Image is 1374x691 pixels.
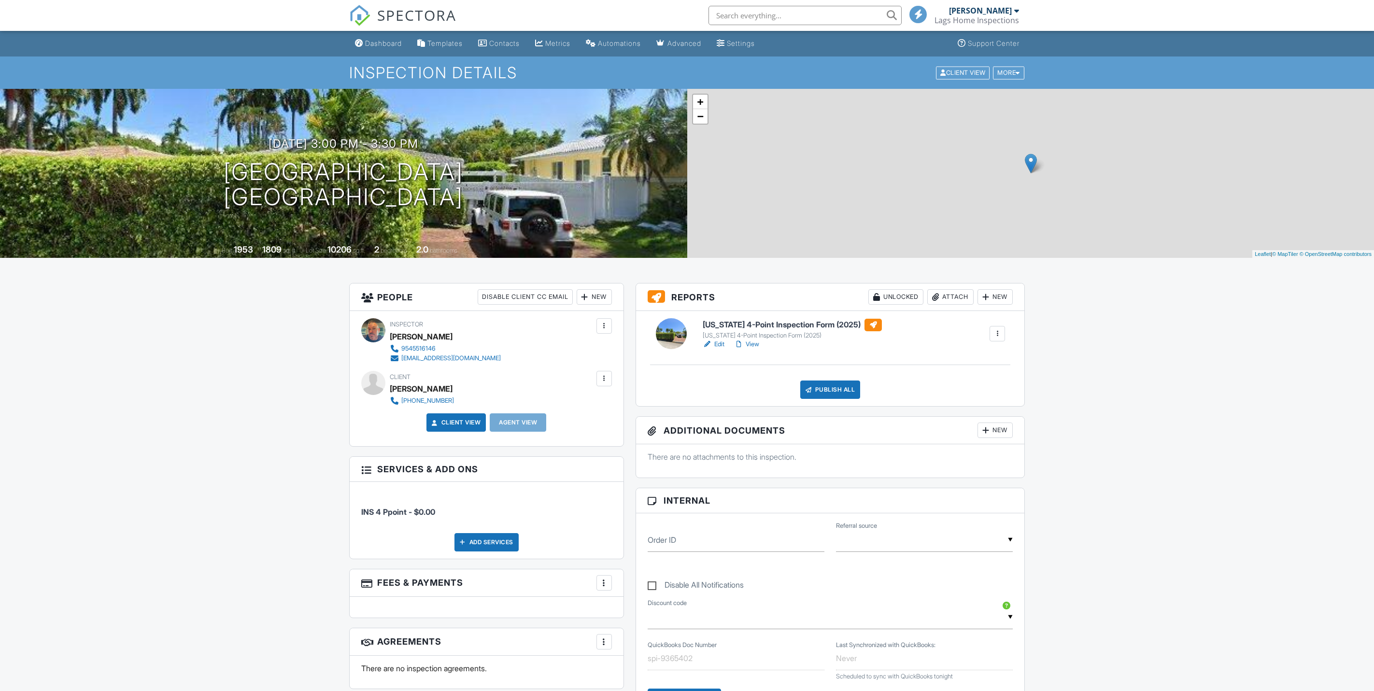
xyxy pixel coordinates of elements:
[361,507,435,517] span: INS 4 Ppoint - $0.00
[836,522,877,530] label: Referral source
[283,247,297,254] span: sq. ft.
[598,39,641,47] div: Automations
[353,247,365,254] span: sq.ft.
[648,580,744,592] label: Disable All Notifications
[935,69,992,76] a: Client View
[977,423,1013,438] div: New
[727,39,755,47] div: Settings
[936,66,990,79] div: Client View
[381,247,407,254] span: bedrooms
[977,289,1013,305] div: New
[401,397,454,405] div: [PHONE_NUMBER]
[636,417,1025,444] h3: Additional Documents
[361,663,612,674] p: There are no inspection agreements.
[416,244,428,254] div: 2.0
[377,5,456,25] span: SPECTORA
[350,457,623,482] h3: Services & Add ons
[350,628,623,656] h3: Agreements
[648,535,676,545] label: Order ID
[390,373,411,381] span: Client
[954,35,1023,53] a: Support Center
[800,381,861,399] div: Publish All
[667,39,701,47] div: Advanced
[365,39,402,47] div: Dashboard
[836,641,935,649] label: Last Synchronized with QuickBooks:
[1255,251,1271,257] a: Leaflet
[374,244,379,254] div: 2
[401,345,436,353] div: 9545516146
[306,247,326,254] span: Lot Size
[582,35,645,53] a: Automations (Basic)
[474,35,524,53] a: Contacts
[478,289,573,305] div: Disable Client CC Email
[734,339,759,349] a: View
[327,244,352,254] div: 10206
[349,5,370,26] img: The Best Home Inspection Software - Spectora
[636,488,1025,513] h3: Internal
[222,247,232,254] span: Built
[454,533,519,551] div: Add Services
[1272,251,1298,257] a: © MapTiler
[401,354,501,362] div: [EMAIL_ADDRESS][DOMAIN_NAME]
[577,289,612,305] div: New
[234,244,253,254] div: 1953
[390,396,454,406] a: [PHONE_NUMBER]
[350,283,623,311] h3: People
[935,15,1019,25] div: Lags Home Inspections
[430,418,481,427] a: Client View
[269,137,418,150] h3: [DATE] 3:00 pm - 3:30 pm
[351,35,406,53] a: Dashboard
[703,319,882,340] a: [US_STATE] 4-Point Inspection Form (2025) [US_STATE] 4-Point Inspection Form (2025)
[262,244,282,254] div: 1809
[836,673,953,680] span: Scheduled to sync with QuickBooks tonight
[648,641,717,649] label: QuickBooks Doc Number
[708,6,902,25] input: Search everything...
[390,344,501,353] a: 9545516146
[636,283,1025,311] h3: Reports
[713,35,759,53] a: Settings
[427,39,463,47] div: Templates
[531,35,574,53] a: Metrics
[430,247,457,254] span: bathrooms
[703,339,724,349] a: Edit
[390,329,453,344] div: [PERSON_NAME]
[361,489,612,525] li: Service: INS 4 Ppoint
[1252,250,1374,258] div: |
[927,289,974,305] div: Attach
[868,289,923,305] div: Unlocked
[968,39,1020,47] div: Support Center
[224,159,463,211] h1: [GEOGRAPHIC_DATA] [GEOGRAPHIC_DATA]
[652,35,705,53] a: Advanced
[693,109,708,124] a: Zoom out
[390,321,423,328] span: Inspector
[703,319,882,331] h6: [US_STATE] 4-Point Inspection Form (2025)
[413,35,467,53] a: Templates
[350,569,623,597] h3: Fees & Payments
[489,39,520,47] div: Contacts
[949,6,1012,15] div: [PERSON_NAME]
[349,13,456,33] a: SPECTORA
[993,66,1024,79] div: More
[390,381,453,396] div: [PERSON_NAME]
[349,64,1025,81] h1: Inspection Details
[390,353,501,363] a: [EMAIL_ADDRESS][DOMAIN_NAME]
[648,451,1013,462] p: There are no attachments to this inspection.
[545,39,570,47] div: Metrics
[648,599,687,607] label: Discount code
[1300,251,1372,257] a: © OpenStreetMap contributors
[693,95,708,109] a: Zoom in
[703,332,882,339] div: [US_STATE] 4-Point Inspection Form (2025)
